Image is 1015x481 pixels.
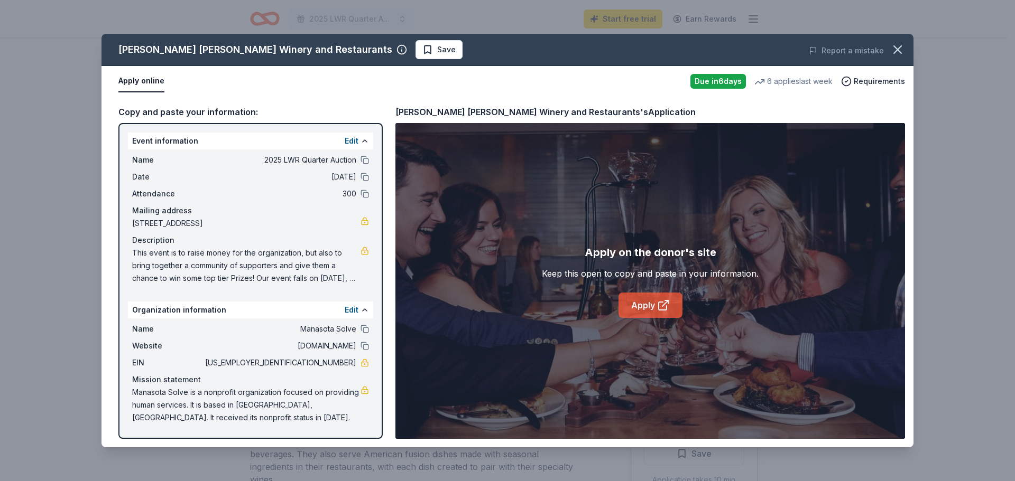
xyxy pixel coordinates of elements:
[345,304,358,316] button: Edit
[132,356,203,369] span: EIN
[132,204,369,217] div: Mailing address
[395,105,696,119] div: [PERSON_NAME] [PERSON_NAME] Winery and Restaurants's Application
[128,133,373,149] div: Event information
[132,187,203,200] span: Attendance
[132,154,203,166] span: Name
[416,40,463,59] button: Save
[203,187,356,200] span: 300
[542,267,759,280] div: Keep this open to copy and paste in your information.
[132,386,361,424] span: Manasota Solve is a nonprofit organization focused on providing human services. It is based in [G...
[203,154,356,166] span: 2025 LWR Quarter Auction
[132,234,369,247] div: Description
[809,44,884,57] button: Report a mistake
[203,339,356,352] span: [DOMAIN_NAME]
[345,135,358,147] button: Edit
[585,244,716,261] div: Apply on the donor's site
[128,301,373,318] div: Organization information
[132,171,203,183] span: Date
[619,293,682,318] a: Apply
[203,356,356,369] span: [US_EMPLOYER_IDENTIFICATION_NUMBER]
[203,171,356,183] span: [DATE]
[203,323,356,335] span: Manasota Solve
[437,43,456,56] span: Save
[841,75,905,88] button: Requirements
[132,339,203,352] span: Website
[690,74,746,89] div: Due in 6 days
[132,373,369,386] div: Mission statement
[118,70,164,92] button: Apply online
[132,247,361,285] span: This event is to raise money for the organization, but also to bring together a community of supp...
[132,217,361,230] span: [STREET_ADDRESS]
[132,323,203,335] span: Name
[118,41,392,58] div: [PERSON_NAME] [PERSON_NAME] Winery and Restaurants
[854,75,905,88] span: Requirements
[118,105,383,119] div: Copy and paste your information:
[754,75,833,88] div: 6 applies last week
